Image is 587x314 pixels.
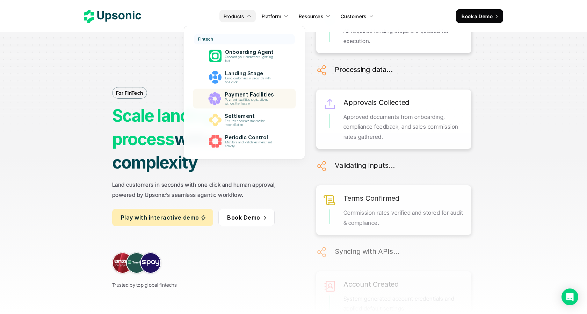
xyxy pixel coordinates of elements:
[225,113,276,119] p: Settlement
[262,13,281,20] p: Platform
[227,212,260,222] p: Book Demo
[224,98,276,106] p: Payment facilities registrations without the hassle
[116,89,143,97] p: For FinTech
[224,13,244,20] p: Products
[218,209,274,226] a: Book Demo
[299,13,323,20] p: Resources
[112,105,216,149] strong: Scale landing process
[225,55,276,63] p: Onboard your customers lightning fast
[194,67,295,87] a: Landing StageLand customers in seconds with one click
[561,288,578,305] div: Open Intercom Messenger
[225,134,276,141] p: Periodic Control
[121,212,199,222] p: Play with interactive demo
[219,10,256,22] a: Products
[341,13,367,20] p: Customers
[193,89,296,109] a: Payment FacilitiesPayment facilities registrations without the hassle
[462,13,493,20] p: Book a Demo
[335,32,393,44] h6: Processing data…
[343,262,464,283] p: System generated account credentials and applied default settings.
[343,176,464,197] p: Commission rates verified and stored for audit & compliance.
[335,214,399,226] h6: Syncing with APIs…
[194,110,295,130] a: SettlementEnsures accurate transaction reconciliation
[335,300,414,312] h6: Generating credentials…
[194,46,295,66] a: Onboarding AgentOnboard your customers lightning fast
[343,65,409,77] h6: Approvals Collected
[225,70,276,77] p: Landing Stage
[343,247,399,259] h6: Account Created
[112,209,213,226] a: Play with interactive demo
[343,161,399,173] h6: Terms Confirmed
[112,129,236,173] strong: without complexity
[225,77,276,84] p: Land customers in seconds with one click
[194,131,295,151] a: Periodic ControlMonitors and validates merchant activity
[112,181,277,198] strong: Land customers in seconds with one click and human approval, powered by Upsonic’s seamless agenti...
[343,80,464,110] p: Approved documents from onboarding, compliance feedback, and sales commission rates gathered.
[335,128,394,140] h6: Validating inputs…
[224,92,277,98] p: Payment Facilities
[198,37,213,42] p: Fintech
[225,49,276,55] p: Onboarding Agent
[112,280,177,289] p: Trusted by top global fintechs
[225,119,276,127] p: Ensures accurate transaction reconciliation
[225,141,276,148] p: Monitors and validates merchant activity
